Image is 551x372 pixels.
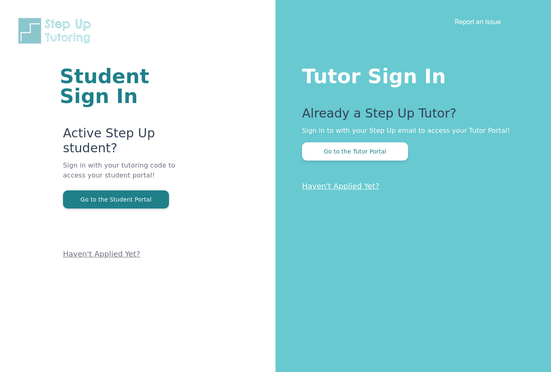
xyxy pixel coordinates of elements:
[455,17,501,26] a: Report an Issue
[63,126,176,161] p: Active Step Up student?
[63,190,169,209] button: Go to the Student Portal
[302,182,379,190] a: Haven't Applied Yet?
[63,161,176,190] p: Sign in with your tutoring code to access your student portal!
[302,106,518,126] p: Already a Step Up Tutor?
[302,126,518,136] p: Sign in to with your Step Up email to access your Tutor Portal!
[17,17,96,45] img: Step Up Tutoring horizontal logo
[302,142,408,161] button: Go to the Tutor Portal
[302,63,518,86] h1: Tutor Sign In
[63,250,140,258] a: Haven't Applied Yet?
[63,195,169,203] a: Go to the Student Portal
[302,147,408,155] a: Go to the Tutor Portal
[60,66,176,106] h1: Student Sign In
